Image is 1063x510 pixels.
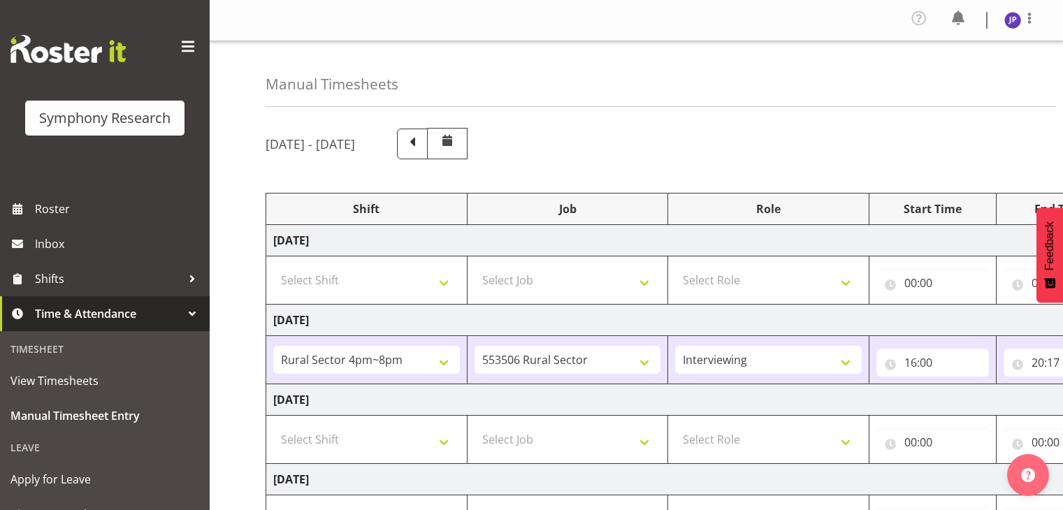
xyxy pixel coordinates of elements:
img: judith-partridge11888.jpg [1004,12,1021,29]
span: View Timesheets [10,370,199,391]
a: Apply for Leave [3,462,206,497]
img: Rosterit website logo [10,35,126,63]
div: Shift [273,201,460,217]
span: Shifts [35,268,182,289]
div: Timesheet [3,335,206,363]
div: Start Time [876,201,989,217]
span: Feedback [1043,221,1056,270]
span: Inbox [35,233,203,254]
span: Manual Timesheet Entry [10,405,199,426]
span: Time & Attendance [35,303,182,324]
a: View Timesheets [3,363,206,398]
input: Click to select... [876,428,989,456]
div: Role [675,201,862,217]
span: Apply for Leave [10,469,199,490]
div: Job [475,201,661,217]
input: Click to select... [876,269,989,297]
button: Feedback - Show survey [1036,207,1063,303]
h4: Manual Timesheets [266,76,398,92]
div: Symphony Research [39,108,171,129]
div: Leave [3,433,206,462]
img: help-xxl-2.png [1021,468,1035,482]
h5: [DATE] - [DATE] [266,136,355,152]
span: Roster [35,198,203,219]
a: Manual Timesheet Entry [3,398,206,433]
input: Click to select... [876,349,989,377]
